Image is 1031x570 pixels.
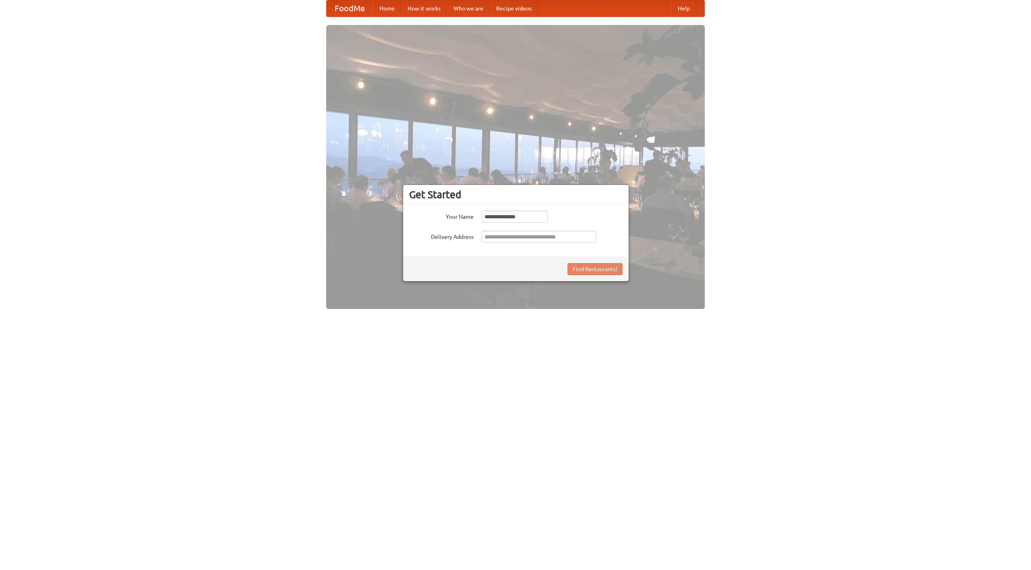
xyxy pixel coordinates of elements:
button: Find Restaurants! [567,263,623,275]
a: Who we are [447,0,490,17]
a: How it works [401,0,447,17]
a: Home [373,0,401,17]
label: Your Name [409,211,474,221]
a: Help [671,0,696,17]
a: Recipe videos [490,0,538,17]
a: FoodMe [327,0,373,17]
label: Delivery Address [409,231,474,241]
h3: Get Started [409,189,623,201]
